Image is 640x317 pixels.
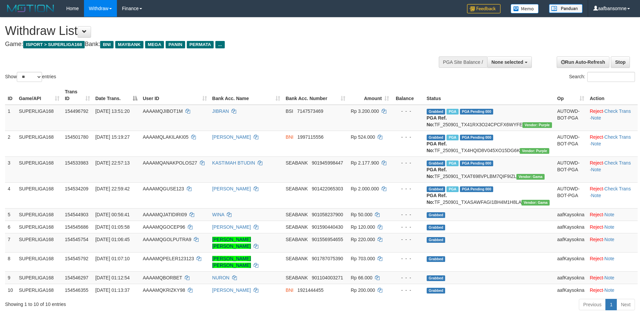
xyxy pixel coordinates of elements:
[95,224,130,230] span: [DATE] 01:05:58
[62,86,93,105] th: Trans ID: activate to sort column ascending
[215,41,224,48] span: ...
[286,212,308,217] span: SEABANK
[348,86,392,105] th: Amount: activate to sort column ascending
[427,109,445,115] span: Grabbed
[210,86,283,105] th: Bank Acc. Name: activate to sort column ascending
[212,237,251,249] a: [PERSON_NAME] [PERSON_NAME]
[394,274,421,281] div: - - -
[460,109,494,115] span: PGA Pending
[394,108,421,115] div: - - -
[591,115,601,121] a: Note
[5,86,16,105] th: ID
[5,298,262,308] div: Showing 1 to 10 of 10 entries
[16,233,62,252] td: SUPERLIGA168
[312,256,343,261] span: Copy 901787075390 to clipboard
[5,41,420,48] h4: Game: Bank:
[95,134,130,140] span: [DATE] 15:19:27
[590,237,603,242] a: Reject
[143,237,191,242] span: AAAAMQGOLPUTRA9
[587,182,638,208] td: · ·
[587,131,638,156] td: · ·
[95,160,130,166] span: [DATE] 22:57:13
[427,225,445,230] span: Grabbed
[212,224,251,230] a: [PERSON_NAME]
[587,156,638,182] td: · ·
[16,182,62,208] td: SUPERLIGA168
[549,4,583,13] img: panduan.png
[446,109,458,115] span: Marked by aafsoumeymey
[16,131,62,156] td: SUPERLIGA168
[604,224,614,230] a: Note
[460,161,494,166] span: PGA Pending
[522,122,552,128] span: Vendor URL: https://trx4.1velocity.biz
[286,108,293,114] span: BSI
[427,167,447,179] b: PGA Ref. No:
[23,41,85,48] span: ISPORT > SUPERLIGA168
[5,3,56,13] img: MOTION_logo.png
[424,182,555,208] td: TF_250901_TXASAWFAGI1BH4M1H8LA
[212,212,224,217] a: WINA
[143,256,194,261] span: AAAAMQPELER123123
[591,167,601,172] a: Note
[587,72,635,82] input: Search:
[439,56,487,68] div: PGA Site Balance /
[555,252,587,271] td: aafKaysokna
[616,299,635,310] a: Next
[143,108,183,114] span: AAAAMQJIBOT1M
[604,160,631,166] a: Check Trans
[424,131,555,156] td: TF_250901_TX4HQID8V045XO15DG6K
[95,212,130,217] span: [DATE] 00:56:41
[143,160,197,166] span: AAAAMQANAKPOLOS27
[115,41,143,48] span: MAYBANK
[286,186,308,191] span: SEABANK
[143,287,185,293] span: AAAAMQKRIZKY98
[286,275,308,280] span: SEABANK
[297,287,324,293] span: Copy 1921444455 to clipboard
[487,56,532,68] button: None selected
[351,134,375,140] span: Rp 524.000
[590,287,603,293] a: Reject
[16,105,62,131] td: SUPERLIGA168
[604,108,631,114] a: Check Trans
[312,160,343,166] span: Copy 901945998447 to clipboard
[17,72,42,82] select: Showentries
[5,271,16,284] td: 9
[424,156,555,182] td: TF_250901_TXAT698VPLBM7QIF9IZL
[587,233,638,252] td: ·
[16,271,62,284] td: SUPERLIGA168
[143,186,184,191] span: AAAAMQGUSE123
[394,134,421,140] div: - - -
[579,299,606,310] a: Previous
[95,108,130,114] span: [DATE] 13:51:20
[140,86,210,105] th: User ID: activate to sort column ascending
[569,72,635,82] label: Search:
[5,156,16,182] td: 3
[5,182,16,208] td: 4
[143,134,188,140] span: AAAAMQLAKILAKI05
[587,208,638,221] td: ·
[394,255,421,262] div: - - -
[590,134,603,140] a: Reject
[5,233,16,252] td: 7
[351,275,373,280] span: Rp 66.000
[351,212,373,217] span: Rp 50.000
[351,256,375,261] span: Rp 703.000
[166,41,185,48] span: PANIN
[446,186,458,192] span: Marked by aafchoeunmanni
[555,233,587,252] td: aafKaysokna
[297,108,323,114] span: Copy 7147573469 to clipboard
[427,186,445,192] span: Grabbed
[286,224,308,230] span: SEABANK
[143,212,187,217] span: AAAAMQJATIDIRI09
[394,287,421,293] div: - - -
[312,212,343,217] span: Copy 901058237900 to clipboard
[604,134,631,140] a: Check Trans
[492,59,523,65] span: None selected
[460,186,494,192] span: PGA Pending
[5,252,16,271] td: 8
[427,193,447,205] b: PGA Ref. No:
[557,56,609,68] a: Run Auto-Refresh
[212,287,251,293] a: [PERSON_NAME]
[424,86,555,105] th: Status
[65,256,88,261] span: 154545792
